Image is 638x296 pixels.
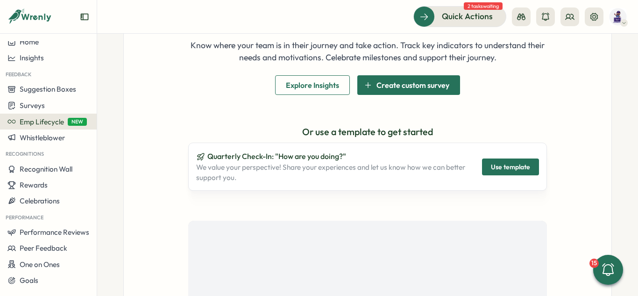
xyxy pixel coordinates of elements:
span: One on Ones [20,260,60,269]
span: Surveys [20,101,45,110]
p: Or use a template to get started [188,125,547,139]
span: NEW [68,118,87,126]
div: 15 [589,259,599,268]
span: Suggestion Boxes [20,85,76,94]
button: Create custom survey [357,75,461,95]
p: Quarterly Check-In: "How are you doing?" [196,151,471,162]
img: John Sproul [609,8,627,26]
p: We value your perspective! Share your experiences and let us know how we can better support you. [196,162,471,183]
span: Explore Insights [286,76,339,94]
span: Insights [20,53,44,62]
span: Create custom survey [376,76,449,94]
p: Know where your team is in their journey and take action. Track key indicators to understand thei... [188,39,547,64]
span: 2 tasks waiting [464,2,503,10]
button: 15 [593,255,623,285]
span: Goals [20,276,38,285]
button: Expand sidebar [80,12,89,22]
span: Rewards [20,180,48,189]
span: Quick Actions [442,10,493,22]
span: Celebrations [20,196,60,205]
span: Home [20,37,39,46]
span: Whistleblower [20,133,65,142]
button: Explore Insights [275,75,350,95]
button: Quick Actions [413,6,506,27]
span: Use template [491,159,530,175]
span: Peer Feedback [20,244,67,253]
span: Recognition Wall [20,165,72,173]
span: Performance Reviews [20,228,89,237]
button: Use template [482,159,539,175]
span: Emp Lifecycle [20,117,64,126]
